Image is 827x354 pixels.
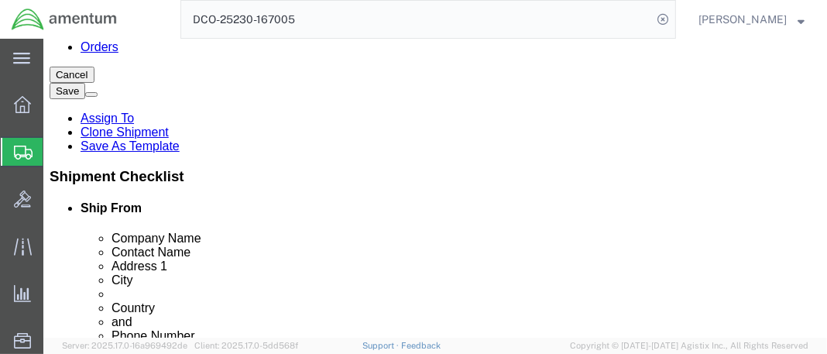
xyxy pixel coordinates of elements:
[62,341,187,350] span: Server: 2025.17.0-16a969492de
[698,10,805,29] button: [PERSON_NAME]
[181,1,652,38] input: Search for shipment number, reference number
[11,8,118,31] img: logo
[698,11,787,28] span: Roger Hankins
[194,341,298,350] span: Client: 2025.17.0-5dd568f
[43,39,827,338] iframe: FS Legacy Container
[362,341,401,350] a: Support
[401,341,441,350] a: Feedback
[570,339,808,352] span: Copyright © [DATE]-[DATE] Agistix Inc., All Rights Reserved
